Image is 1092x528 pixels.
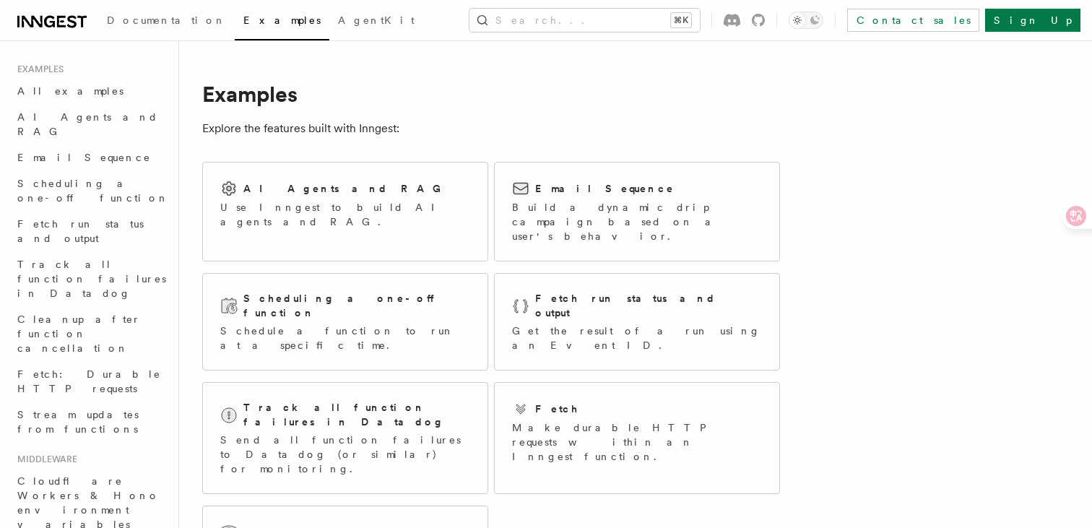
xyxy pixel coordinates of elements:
a: Fetch run status and output [12,211,170,251]
h2: AI Agents and RAG [243,181,448,196]
a: Scheduling a one-off functionSchedule a function to run at a specific time. [202,273,488,371]
a: FetchMake durable HTTP requests within an Inngest function. [494,382,780,494]
a: Track all function failures in DatadogSend all function failures to Datadog (or similar) for moni... [202,382,488,494]
p: Get the result of a run using an Event ID. [512,324,762,352]
p: Use Inngest to build AI agents and RAG. [220,200,470,229]
a: Email SequenceBuild a dynamic drip campaign based on a user's behavior. [494,162,780,261]
h2: Fetch run status and output [535,291,762,320]
span: Examples [243,14,321,26]
p: Schedule a function to run at a specific time. [220,324,470,352]
a: AI Agents and RAGUse Inngest to build AI agents and RAG. [202,162,488,261]
span: Fetch: Durable HTTP requests [17,368,161,394]
span: Fetch run status and output [17,218,144,244]
a: Contact sales [847,9,979,32]
span: Middleware [12,454,77,465]
a: AI Agents and RAG [12,104,170,144]
h2: Email Sequence [535,181,675,196]
span: Documentation [107,14,226,26]
kbd: ⌘K [671,13,691,27]
a: Stream updates from functions [12,402,170,442]
p: Explore the features built with Inngest: [202,118,780,139]
span: AgentKit [338,14,415,26]
a: Track all function failures in Datadog [12,251,170,306]
a: Email Sequence [12,144,170,170]
h2: Scheduling a one-off function [243,291,470,320]
span: Stream updates from functions [17,409,139,435]
p: Make durable HTTP requests within an Inngest function. [512,420,762,464]
span: Cleanup after function cancellation [17,313,141,354]
span: All examples [17,85,123,97]
a: Fetch: Durable HTTP requests [12,361,170,402]
span: AI Agents and RAG [17,111,158,137]
a: Sign Up [985,9,1080,32]
span: Scheduling a one-off function [17,178,169,204]
h1: Examples [202,81,780,107]
a: Cleanup after function cancellation [12,306,170,361]
a: AgentKit [329,4,423,39]
a: Documentation [98,4,235,39]
button: Toggle dark mode [789,12,823,29]
a: Examples [235,4,329,40]
span: Track all function failures in Datadog [17,259,166,299]
p: Send all function failures to Datadog (or similar) for monitoring. [220,433,470,476]
a: Scheduling a one-off function [12,170,170,211]
a: All examples [12,78,170,104]
h2: Track all function failures in Datadog [243,400,470,429]
button: Search...⌘K [469,9,700,32]
span: Examples [12,64,64,75]
h2: Fetch [535,402,579,416]
p: Build a dynamic drip campaign based on a user's behavior. [512,200,762,243]
span: Email Sequence [17,152,151,163]
a: Fetch run status and outputGet the result of a run using an Event ID. [494,273,780,371]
